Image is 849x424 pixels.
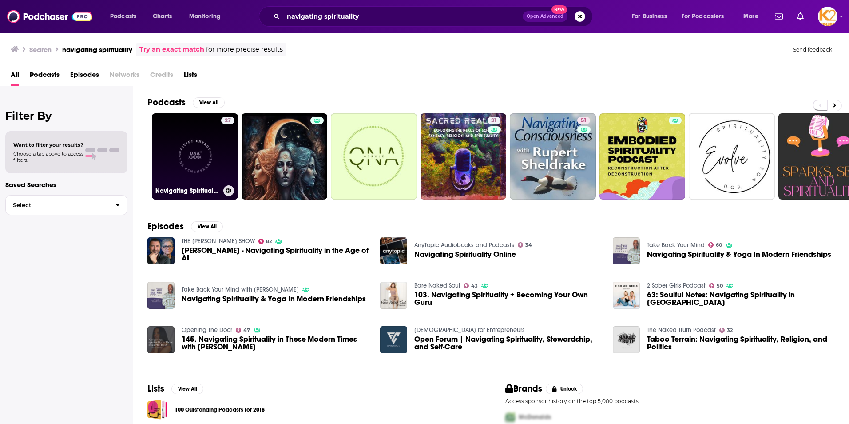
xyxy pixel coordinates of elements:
[647,282,706,289] a: 2 Sober Girls Podcast
[147,383,164,394] h2: Lists
[647,241,705,249] a: Take Back Your Mind
[70,68,99,86] a: Episodes
[647,251,831,258] a: Navigating Spirituality & Yoga In Modern Friendships
[414,251,516,258] a: Navigating Spirituality Online
[29,45,52,54] h3: Search
[182,336,369,351] a: 145. Navigating Spirituality in These Modern Times with Sameerah Emari
[147,237,175,264] img: Deepak Chopra - Navigating Spirituality in the Age of AI
[737,9,770,24] button: open menu
[716,243,722,247] span: 60
[147,9,177,24] a: Charts
[147,326,175,353] img: 145. Navigating Spirituality in These Modern Times with Sameerah Emari
[491,116,497,125] span: 31
[647,336,835,351] a: Taboo Terrain: Navigating Spirituality, Religion, and Politics
[110,10,136,23] span: Podcasts
[155,187,220,195] h3: Navigating Spirituality and Life with Divine Energy
[5,180,127,189] p: Saved Searches
[414,241,514,249] a: AnyTopic Audiobooks and Podcasts
[505,398,835,404] p: Access sponsor history on the top 5,000 podcasts.
[104,9,148,24] button: open menu
[518,242,532,248] a: 34
[150,68,173,86] span: Credits
[414,291,602,306] a: 103. Navigating Spirituality + Becoming Your Own Guru
[283,9,523,24] input: Search podcasts, credits, & more...
[182,247,369,262] a: Deepak Chopra - Navigating Spirituality in the Age of AI
[523,11,567,22] button: Open AdvancedNew
[267,6,601,27] div: Search podcasts, credits, & more...
[551,5,567,14] span: New
[13,151,83,163] span: Choose a tab above to access filters.
[510,113,596,200] a: 51
[147,97,225,108] a: PodcastsView All
[182,336,369,351] span: 145. Navigating Spirituality in These Modern Times with [PERSON_NAME]
[414,336,602,351] a: Open Forum | Navigating Spirituality, Stewardship, and Self-Care
[30,68,60,86] a: Podcasts
[613,326,640,353] a: Taboo Terrain: Navigating Spirituality, Religion, and Politics
[719,328,733,333] a: 32
[771,9,786,24] a: Show notifications dropdown
[5,195,127,215] button: Select
[790,46,835,53] button: Send feedback
[182,237,255,245] a: THE ED MYLETT SHOW
[206,44,283,55] span: for more precise results
[464,283,478,288] a: 43
[546,384,583,394] button: Unlock
[380,282,407,309] img: 103. Navigating Spirituality + Becoming Your Own Guru
[380,326,407,353] img: Open Forum | Navigating Spirituality, Stewardship, and Self-Care
[717,284,723,288] span: 50
[613,282,640,309] img: 63: Soulful Notes: Navigating Spirituality in Sobriety
[682,10,724,23] span: For Podcasters
[577,117,590,124] a: 51
[380,237,407,264] img: Navigating Spirituality Online
[818,7,837,26] span: Logged in as K2Krupp
[193,97,225,108] button: View All
[613,237,640,264] img: Navigating Spirituality & Yoga In Modern Friendships
[7,8,92,25] img: Podchaser - Follow, Share and Rate Podcasts
[147,400,167,420] a: 100 Outstanding Podcasts for 2018
[11,68,19,86] a: All
[793,9,807,24] a: Show notifications dropdown
[708,242,722,248] a: 60
[147,383,203,394] a: ListsView All
[191,221,223,232] button: View All
[818,7,837,26] button: Show profile menu
[258,239,272,244] a: 82
[6,202,108,208] span: Select
[182,295,366,303] a: Navigating Spirituality & Yoga In Modern Friendships
[632,10,667,23] span: For Business
[147,282,175,309] img: Navigating Spirituality & Yoga In Modern Friendships
[471,284,478,288] span: 43
[147,221,223,232] a: EpisodesView All
[647,291,835,306] a: 63: Soulful Notes: Navigating Spirituality in Sobriety
[488,117,500,124] a: 31
[626,9,678,24] button: open menu
[236,328,250,333] a: 47
[147,221,184,232] h2: Episodes
[421,113,507,200] a: 31
[519,413,551,421] span: McDonalds
[171,384,203,394] button: View All
[147,97,186,108] h2: Podcasts
[581,116,587,125] span: 51
[727,328,733,332] span: 32
[62,45,132,54] h3: navigating spirituality
[184,68,197,86] a: Lists
[110,68,139,86] span: Networks
[182,286,299,293] a: Take Back Your Mind with Michael B. Beckwith
[13,142,83,148] span: Want to filter your results?
[414,282,460,289] a: Bare Naked Soul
